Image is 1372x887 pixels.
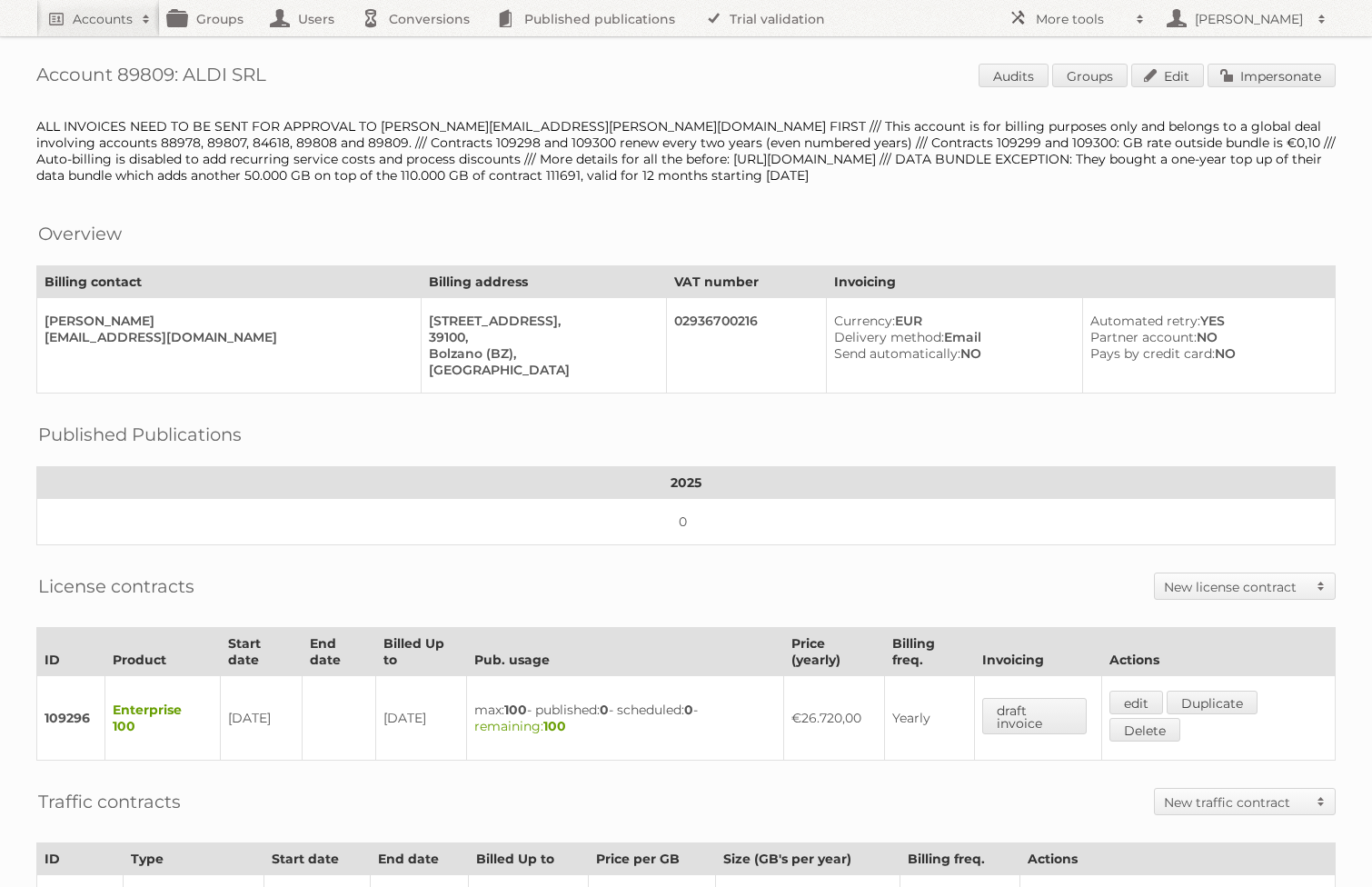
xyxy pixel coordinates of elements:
[474,718,566,734] span: remaining:
[466,676,783,761] td: max: - published: - scheduled: -
[45,313,406,329] div: [PERSON_NAME]
[263,843,370,875] th: Start date
[974,628,1102,676] th: Invoicing
[429,362,652,378] div: [GEOGRAPHIC_DATA]
[834,329,944,345] span: Delivery method:
[1131,64,1204,87] a: Edit
[1036,10,1127,28] h2: More tools
[1109,718,1180,742] a: Delete
[684,702,693,718] strong: 0
[429,313,652,329] div: [STREET_ADDRESS],
[429,329,652,345] div: 39100,
[302,628,375,676] th: End date
[1090,329,1320,345] div: NO
[667,298,827,394] td: 02936700216
[834,329,1067,345] div: Email
[1190,10,1308,28] h2: [PERSON_NAME]
[105,676,221,761] td: Enterprise 100
[124,843,263,875] th: Type
[827,266,1336,298] th: Invoicing
[37,628,105,676] th: ID
[370,843,468,875] th: End date
[1102,628,1336,676] th: Actions
[105,628,221,676] th: Product
[1090,345,1320,362] div: NO
[375,676,466,761] td: [DATE]
[221,676,302,761] td: [DATE]
[667,266,827,298] th: VAT number
[1019,843,1335,875] th: Actions
[834,345,960,362] span: Send automatically:
[1052,64,1128,87] a: Groups
[429,345,652,362] div: Bolzano (BZ),
[37,499,1336,545] td: 0
[38,220,122,247] h2: Overview
[1208,64,1336,87] a: Impersonate
[600,702,609,718] strong: 0
[1164,793,1307,812] h2: New traffic contract
[834,313,1067,329] div: EUR
[375,628,466,676] th: Billed Up to
[589,843,716,875] th: Price per GB
[1155,789,1335,814] a: New traffic contract
[884,628,974,676] th: Billing freq.
[1109,691,1163,714] a: edit
[36,118,1336,184] div: ALL INVOICES NEED TO BE SENT FOR APPROVAL TO [PERSON_NAME][EMAIL_ADDRESS][PERSON_NAME][DOMAIN_NAM...
[982,698,1088,734] a: draft invoice
[1155,573,1335,599] a: New license contract
[38,573,194,600] h2: License contracts
[900,843,1019,875] th: Billing freq.
[221,628,302,676] th: Start date
[45,329,406,345] div: [EMAIL_ADDRESS][DOMAIN_NAME]
[466,628,783,676] th: Pub. usage
[1090,329,1197,345] span: Partner account:
[834,345,1067,362] div: NO
[504,702,527,718] strong: 100
[1164,578,1307,596] h2: New license contract
[468,843,588,875] th: Billed Up to
[36,64,1336,91] h1: Account 89809: ALDI SRL
[38,788,181,815] h2: Traffic contracts
[783,676,884,761] td: €26.720,00
[37,266,422,298] th: Billing contact
[783,628,884,676] th: Price (yearly)
[834,313,895,329] span: Currency:
[37,676,105,761] td: 109296
[421,266,667,298] th: Billing address
[1307,789,1335,814] span: Toggle
[543,718,566,734] strong: 100
[37,843,124,875] th: ID
[1167,691,1258,714] a: Duplicate
[37,467,1336,499] th: 2025
[1307,573,1335,599] span: Toggle
[716,843,900,875] th: Size (GB's per year)
[1090,313,1200,329] span: Automated retry:
[1090,345,1215,362] span: Pays by credit card:
[884,676,974,761] td: Yearly
[1090,313,1320,329] div: YES
[979,64,1049,87] a: Audits
[38,421,242,448] h2: Published Publications
[73,10,133,28] h2: Accounts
